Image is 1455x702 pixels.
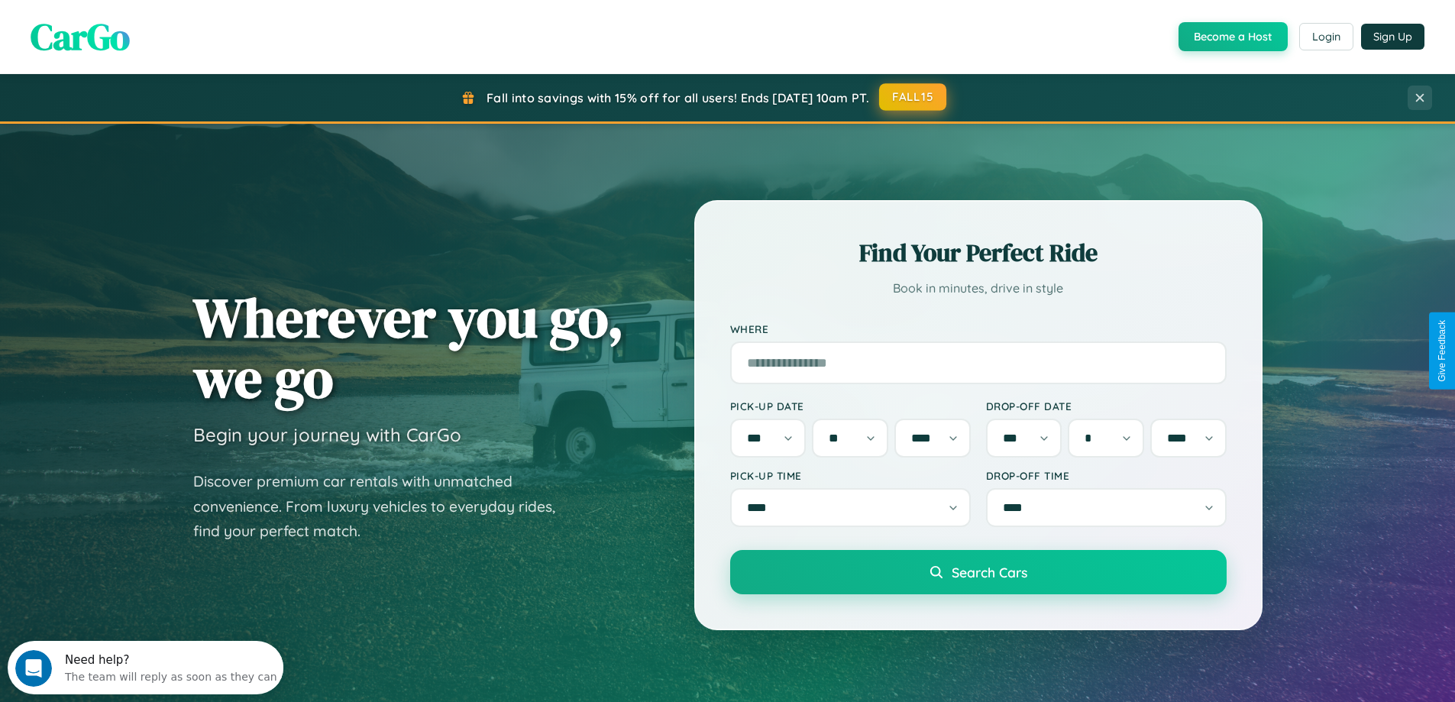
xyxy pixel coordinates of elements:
[193,469,575,544] p: Discover premium car rentals with unmatched convenience. From luxury vehicles to everyday rides, ...
[730,277,1227,299] p: Book in minutes, drive in style
[730,469,971,482] label: Pick-up Time
[8,641,283,694] iframe: Intercom live chat discovery launcher
[1179,22,1288,51] button: Become a Host
[1437,320,1447,382] div: Give Feedback
[487,90,869,105] span: Fall into savings with 15% off for all users! Ends [DATE] 10am PT.
[193,287,624,408] h1: Wherever you go, we go
[730,236,1227,270] h2: Find Your Perfect Ride
[730,322,1227,335] label: Where
[1299,23,1353,50] button: Login
[1361,24,1424,50] button: Sign Up
[193,423,461,446] h3: Begin your journey with CarGo
[986,400,1227,412] label: Drop-off Date
[6,6,284,48] div: Open Intercom Messenger
[730,400,971,412] label: Pick-up Date
[57,13,270,25] div: Need help?
[986,469,1227,482] label: Drop-off Time
[730,550,1227,594] button: Search Cars
[15,650,52,687] iframe: Intercom live chat
[952,564,1027,581] span: Search Cars
[879,83,946,111] button: FALL15
[31,11,130,62] span: CarGo
[57,25,270,41] div: The team will reply as soon as they can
